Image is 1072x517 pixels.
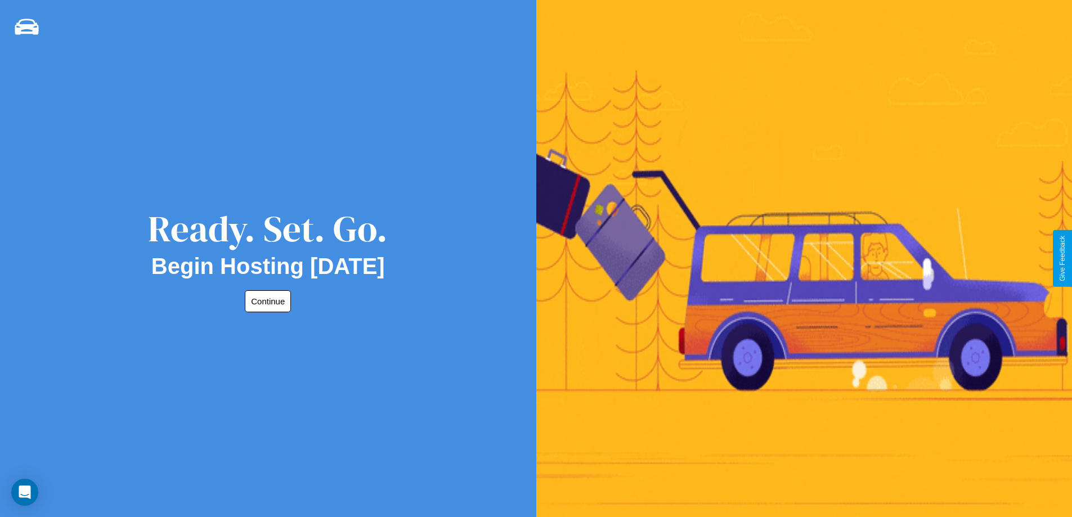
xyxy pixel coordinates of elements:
div: Open Intercom Messenger [11,479,38,506]
div: Ready. Set. Go. [148,204,388,254]
h2: Begin Hosting [DATE] [151,254,385,279]
button: Continue [245,290,291,312]
div: Give Feedback [1058,236,1066,281]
